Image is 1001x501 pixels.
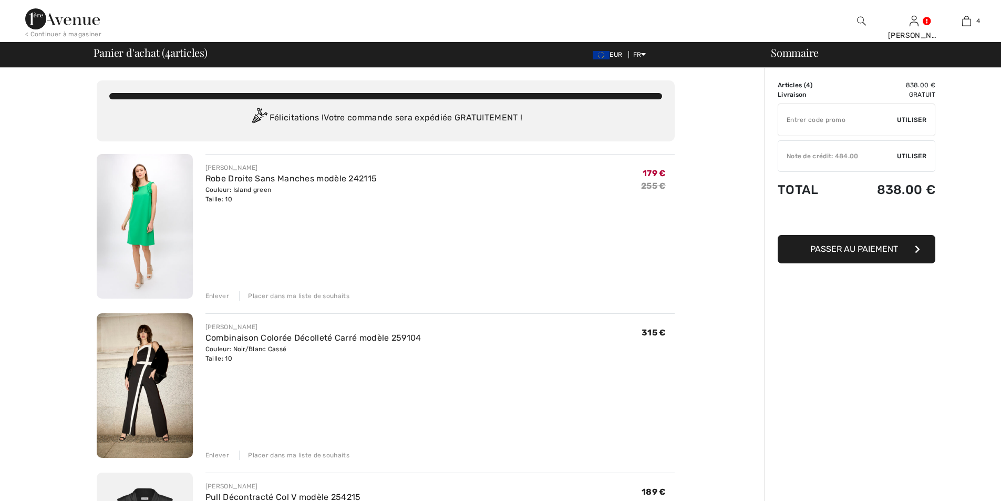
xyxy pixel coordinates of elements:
[109,108,662,129] div: Félicitations ! Votre commande sera expédiée GRATUITEMENT !
[205,322,421,332] div: [PERSON_NAME]
[633,51,646,58] span: FR
[205,333,421,343] a: Combinaison Colorée Décolleté Carré modèle 259104
[897,151,926,161] span: Utiliser
[593,51,610,59] img: Euro
[249,108,270,129] img: Congratulation2.svg
[643,168,666,178] span: 179 €
[758,47,995,58] div: Sommaire
[25,8,100,29] img: 1ère Avenue
[842,172,935,208] td: 838.00 €
[778,235,935,263] button: Passer au paiement
[810,244,898,254] span: Passer au paiement
[205,185,377,204] div: Couleur: Island green Taille: 10
[239,451,349,460] div: Placer dans ma liste de souhaits
[239,291,349,301] div: Placer dans ma liste de souhaits
[842,80,935,90] td: 838.00 €
[910,16,919,26] a: Se connecter
[888,30,940,41] div: [PERSON_NAME]
[205,344,421,363] div: Couleur: Noir/Blanc Cassé Taille: 10
[641,181,666,191] s: 255 €
[806,81,810,89] span: 4
[165,45,170,58] span: 4
[642,487,666,497] span: 189 €
[897,115,926,125] span: Utiliser
[205,291,229,301] div: Enlever
[857,15,866,27] img: recherche
[842,90,935,99] td: Gratuit
[778,104,897,136] input: Code promo
[205,173,377,183] a: Robe Droite Sans Manches modèle 242115
[976,16,980,26] span: 4
[778,172,842,208] td: Total
[205,482,361,491] div: [PERSON_NAME]
[94,47,208,58] span: Panier d'achat ( articles)
[593,51,626,58] span: EUR
[778,90,842,99] td: Livraison
[962,15,971,27] img: Mon panier
[97,154,193,299] img: Robe Droite Sans Manches modèle 242115
[778,80,842,90] td: Articles ( )
[205,163,377,172] div: [PERSON_NAME]
[778,151,897,161] div: Note de crédit: 484.00
[910,15,919,27] img: Mes infos
[205,451,229,460] div: Enlever
[25,29,101,39] div: < Continuer à magasiner
[642,328,666,338] span: 315 €
[941,15,992,27] a: 4
[778,208,935,231] iframe: PayPal
[97,313,193,458] img: Combinaison Colorée Décolleté Carré modèle 259104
